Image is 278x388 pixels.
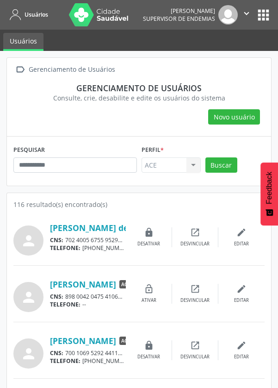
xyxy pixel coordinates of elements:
[180,297,210,304] div: Desvincular
[119,337,132,345] span: ACE
[265,172,273,204] span: Feedback
[144,227,154,238] i: lock
[50,349,126,357] div: 700 1069 5292 4411 131.199.936-11
[20,83,258,93] div: Gerenciamento de usuários
[27,63,117,76] div: Gerenciamento de Usuários
[50,236,63,244] span: CNS:
[50,336,116,346] a: [PERSON_NAME]
[20,345,37,362] i: person
[13,200,265,209] div: 116 resultado(s) encontrado(s)
[50,349,63,357] span: CNS:
[124,293,137,300] span: CPF:
[214,112,255,122] span: Novo usuário
[6,7,48,22] a: Usuários
[13,63,27,76] i: 
[205,157,237,173] button: Buscar
[180,354,210,360] div: Desvincular
[190,284,200,294] i: open_in_new
[25,11,48,19] span: Usuários
[238,5,255,25] button: 
[241,8,252,19] i: 
[124,236,137,244] span: CPF:
[50,236,126,244] div: 702 4005 6755 9529 137.811.576-79
[255,7,272,23] button: apps
[137,241,160,247] div: Desativar
[119,280,132,288] span: ACE
[50,300,80,308] span: TELEFONE:
[142,297,156,304] div: Ativar
[20,289,37,306] i: person
[236,227,247,238] i: edit
[144,284,154,294] i: lock_open
[20,93,258,103] div: Consulte, crie, desabilite e edite os usuários do sistema
[142,143,164,157] label: Perfil
[234,297,249,304] div: Editar
[50,244,80,252] span: TELEFONE:
[236,340,247,350] i: edit
[234,354,249,360] div: Editar
[208,109,260,125] button: Novo usuário
[50,300,126,308] div: --
[50,279,116,289] a: [PERSON_NAME]
[20,232,37,249] i: person
[50,293,63,300] span: CNS:
[144,340,154,350] i: lock
[180,241,210,247] div: Desvincular
[260,163,278,225] button: Feedback - Mostrar pesquisa
[50,223,197,233] a: [PERSON_NAME] de [PERSON_NAME]
[143,15,215,23] span: Supervisor de Endemias
[137,354,160,360] div: Desativar
[50,357,126,365] div: [PHONE_NUMBER]
[50,244,126,252] div: [PHONE_NUMBER]
[190,340,200,350] i: open_in_new
[50,357,80,365] span: TELEFONE:
[50,293,126,300] div: 898 0042 0475 4106 075.494.691-64
[234,241,249,247] div: Editar
[143,7,215,15] div: [PERSON_NAME]
[3,33,43,51] a: Usuários
[13,143,45,157] label: PESQUISAR
[236,284,247,294] i: edit
[13,63,117,76] a:  Gerenciamento de Usuários
[218,5,238,25] img: img
[190,227,200,238] i: open_in_new
[124,349,137,357] span: CPF:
